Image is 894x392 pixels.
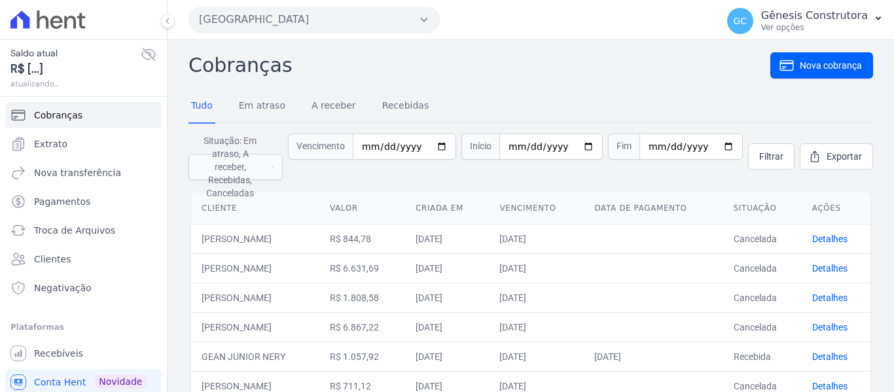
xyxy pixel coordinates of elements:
a: A receber [309,90,359,124]
td: [DATE] [584,342,723,371]
a: Nova cobrança [770,52,873,79]
td: [DATE] [405,342,489,371]
a: Detalhes [812,322,848,332]
a: Detalhes [812,263,848,274]
span: Situação: Em atraso, A receber, Recebidas, Canceladas [197,134,263,200]
th: Ações [802,192,870,224]
span: Pagamentos [34,195,90,208]
th: Criada em [405,192,489,224]
span: Negativação [34,281,92,294]
h2: Cobranças [188,50,770,80]
span: Nova transferência [34,166,121,179]
span: Fim [608,134,639,160]
a: Detalhes [812,234,848,244]
span: Clientes [34,253,71,266]
a: Clientes [5,246,162,272]
a: Recebíveis [5,340,162,366]
td: [DATE] [489,312,584,342]
td: GEAN JUNIOR NERY [191,342,319,371]
td: [DATE] [489,342,584,371]
td: [DATE] [489,283,584,312]
span: Troca de Arquivos [34,224,115,237]
span: Conta Hent [34,376,86,389]
td: Cancelada [723,312,802,342]
td: [DATE] [489,253,584,283]
a: Cobranças [5,102,162,128]
button: GC Gênesis Construtora Ver opções [717,3,894,39]
span: atualizando... [10,78,141,90]
span: Exportar [827,150,862,163]
td: R$ 6.631,69 [319,253,405,283]
td: [DATE] [489,224,584,253]
td: Recebida [723,342,802,371]
p: Gênesis Construtora [761,9,868,22]
td: Cancelada [723,224,802,253]
th: Cliente [191,192,319,224]
td: [DATE] [405,224,489,253]
th: Data de pagamento [584,192,723,224]
span: Filtrar [759,150,783,163]
td: [PERSON_NAME] [191,312,319,342]
a: Negativação [5,275,162,301]
a: Tudo [188,90,215,124]
th: Vencimento [489,192,584,224]
td: [DATE] [405,253,489,283]
th: Valor [319,192,405,224]
a: Extrato [5,131,162,157]
span: Novidade [94,374,147,389]
a: Nova transferência [5,160,162,186]
span: Vencimento [288,134,353,160]
td: Cancelada [723,283,802,312]
td: R$ 6.867,22 [319,312,405,342]
a: Detalhes [812,351,848,362]
a: Filtrar [748,143,795,169]
td: [DATE] [405,283,489,312]
a: Detalhes [812,293,848,303]
div: Plataformas [10,319,156,335]
a: Pagamentos [5,188,162,215]
span: Saldo atual [10,46,141,60]
th: Situação [723,192,802,224]
td: R$ 1.057,92 [319,342,405,371]
p: Ver opções [761,22,868,33]
a: Recebidas [380,90,432,124]
span: Extrato [34,137,67,151]
td: [PERSON_NAME] [191,283,319,312]
a: Exportar [800,143,873,169]
button: [GEOGRAPHIC_DATA] [188,7,440,33]
span: GC [733,16,747,26]
a: Detalhes [812,381,848,391]
span: R$ [...] [10,60,141,78]
span: Recebíveis [34,347,83,360]
td: R$ 1.808,58 [319,283,405,312]
span: Nova cobrança [800,59,862,72]
span: Cobranças [34,109,82,122]
button: Situação: Em atraso, A receber, Recebidas, Canceladas [188,154,283,180]
td: [PERSON_NAME] [191,224,319,253]
td: Cancelada [723,253,802,283]
span: Início [461,134,499,160]
a: Em atraso [236,90,288,124]
td: [DATE] [405,312,489,342]
td: R$ 844,78 [319,224,405,253]
a: Troca de Arquivos [5,217,162,243]
td: [PERSON_NAME] [191,253,319,283]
